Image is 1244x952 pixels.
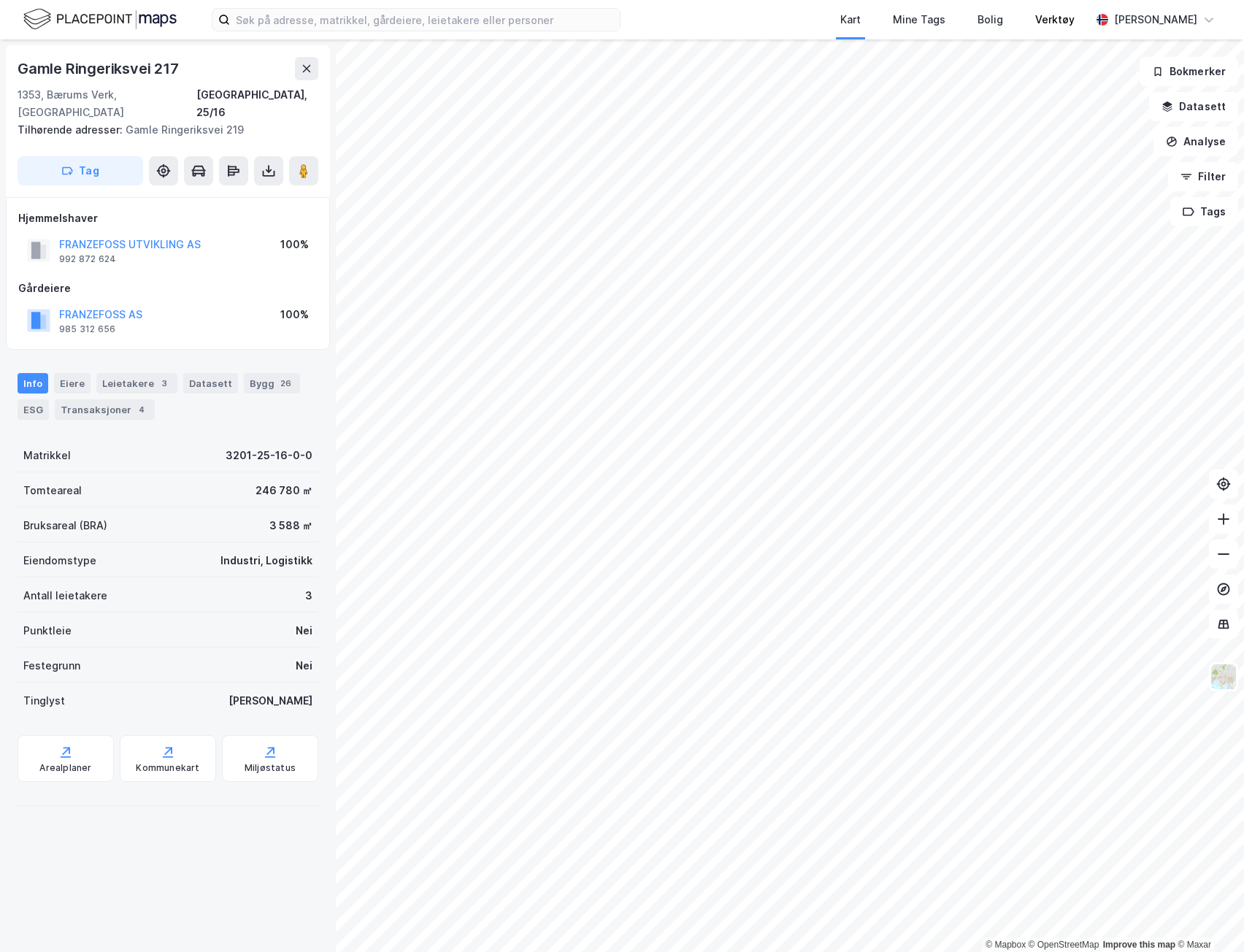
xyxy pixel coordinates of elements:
[230,9,620,31] input: Søk på adresse, matrikkel, gårdeiere, leietakere eller personer
[54,373,91,394] div: Eiere
[280,306,309,323] div: 100%
[55,399,155,420] div: Transaksjoner
[986,940,1026,950] a: Mapbox
[18,210,318,227] div: Hjemmelshaver
[23,657,80,675] div: Festegrunn
[136,762,199,774] div: Kommunekart
[226,447,312,464] div: 3201-25-16-0-0
[18,373,48,394] div: Info
[245,762,296,774] div: Miljøstatus
[18,399,49,420] div: ESG
[23,622,72,640] div: Punktleie
[305,587,312,604] div: 3
[978,11,1003,28] div: Bolig
[1210,663,1237,691] img: Z
[23,587,107,604] div: Antall leietakere
[244,373,300,394] div: Bygg
[183,373,238,394] div: Datasett
[134,402,149,417] div: 4
[1114,11,1197,28] div: [PERSON_NAME]
[23,482,82,499] div: Tomteareal
[1140,57,1238,86] button: Bokmerker
[256,482,312,499] div: 246 780 ㎡
[1168,162,1238,191] button: Filter
[23,517,107,534] div: Bruksareal (BRA)
[39,762,91,774] div: Arealplaner
[18,121,307,139] div: Gamle Ringeriksvei 219
[229,692,312,710] div: [PERSON_NAME]
[1170,197,1238,226] button: Tags
[18,57,182,80] div: Gamle Ringeriksvei 217
[23,692,65,710] div: Tinglyst
[1149,92,1238,121] button: Datasett
[1029,940,1099,950] a: OpenStreetMap
[269,517,312,534] div: 3 588 ㎡
[296,657,312,675] div: Nei
[220,552,312,569] div: Industri, Logistikk
[59,323,115,335] div: 985 312 656
[280,236,309,253] div: 100%
[96,373,177,394] div: Leietakere
[18,123,126,136] span: Tilhørende adresser:
[23,552,96,569] div: Eiendomstype
[196,86,318,121] div: [GEOGRAPHIC_DATA], 25/16
[277,376,294,391] div: 26
[1103,940,1175,950] a: Improve this map
[1171,882,1244,952] div: Kontrollprogram for chat
[18,156,143,185] button: Tag
[1153,127,1238,156] button: Analyse
[1035,11,1075,28] div: Verktøy
[18,280,318,297] div: Gårdeiere
[157,376,172,391] div: 3
[23,7,177,32] img: logo.f888ab2527a4732fd821a326f86c7f29.svg
[296,622,312,640] div: Nei
[893,11,945,28] div: Mine Tags
[840,11,861,28] div: Kart
[59,253,116,265] div: 992 872 624
[23,447,71,464] div: Matrikkel
[18,86,196,121] div: 1353, Bærums Verk, [GEOGRAPHIC_DATA]
[1171,882,1244,952] iframe: Chat Widget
